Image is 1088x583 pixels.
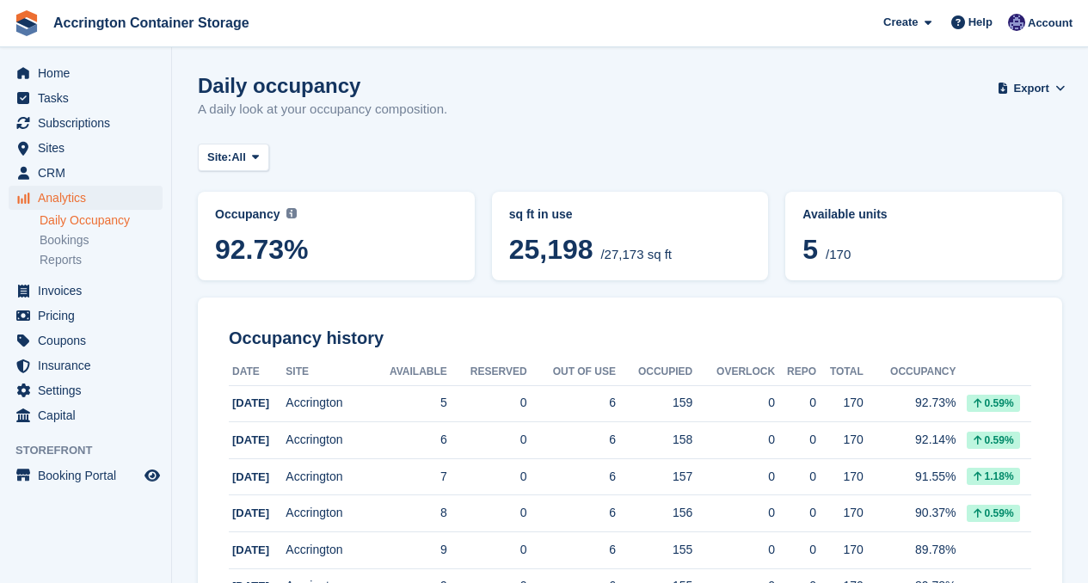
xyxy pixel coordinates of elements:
[1008,14,1025,31] img: Jacob Connolly
[38,61,141,85] span: Home
[15,442,171,459] span: Storefront
[775,394,816,412] div: 0
[9,353,163,377] a: menu
[9,463,163,488] a: menu
[232,506,269,519] span: [DATE]
[447,359,527,386] th: Reserved
[616,394,692,412] div: 159
[509,234,593,265] span: 25,198
[1014,80,1049,97] span: Export
[366,495,447,532] td: 8
[40,252,163,268] a: Reports
[215,207,280,221] span: Occupancy
[775,359,816,386] th: Repo
[9,111,163,135] a: menu
[366,532,447,569] td: 9
[198,100,447,120] p: A daily look at your occupancy composition.
[509,206,752,224] abbr: Current breakdown of %{unit} occupied
[816,532,864,569] td: 170
[286,359,366,386] th: Site
[967,395,1020,412] div: 0.59%
[802,206,1045,224] abbr: Current percentage of units occupied or overlocked
[38,111,141,135] span: Subscriptions
[198,74,447,97] h1: Daily occupancy
[366,458,447,495] td: 7
[527,532,616,569] td: 6
[286,495,366,532] td: Accrington
[692,541,775,559] div: 0
[231,149,246,166] span: All
[692,431,775,449] div: 0
[229,359,286,386] th: Date
[46,9,256,37] a: Accrington Container Storage
[692,359,775,386] th: Overlock
[864,495,956,532] td: 90.37%
[38,279,141,303] span: Invoices
[40,212,163,229] a: Daily Occupancy
[232,396,269,409] span: [DATE]
[286,458,366,495] td: Accrington
[967,432,1020,449] div: 0.59%
[775,431,816,449] div: 0
[816,359,864,386] th: Total
[366,422,447,459] td: 6
[616,504,692,522] div: 156
[366,385,447,422] td: 5
[967,468,1020,485] div: 1.18%
[692,504,775,522] div: 0
[447,495,527,532] td: 0
[9,186,163,210] a: menu
[826,247,851,261] span: /170
[9,378,163,402] a: menu
[38,86,141,110] span: Tasks
[802,207,887,221] span: Available units
[527,359,616,386] th: Out of Use
[967,505,1020,522] div: 0.59%
[864,359,956,386] th: Occupancy
[14,10,40,36] img: stora-icon-8386f47178a22dfd0bd8f6a31ec36ba5ce8667c1dd55bd0f319d3a0aa187defe.svg
[775,541,816,559] div: 0
[616,359,692,386] th: Occupied
[215,234,458,265] span: 92.73%
[527,495,616,532] td: 6
[527,422,616,459] td: 6
[366,359,447,386] th: Available
[9,136,163,160] a: menu
[1000,74,1062,102] button: Export
[9,304,163,328] a: menu
[198,144,269,172] button: Site: All
[527,385,616,422] td: 6
[9,61,163,85] a: menu
[816,495,864,532] td: 170
[864,422,956,459] td: 92.14%
[600,247,672,261] span: /27,173 sq ft
[864,458,956,495] td: 91.55%
[883,14,918,31] span: Create
[232,543,269,556] span: [DATE]
[616,468,692,486] div: 157
[229,328,1031,348] h2: Occupancy history
[9,279,163,303] a: menu
[142,465,163,486] a: Preview store
[286,385,366,422] td: Accrington
[509,207,573,221] span: sq ft in use
[286,532,366,569] td: Accrington
[447,458,527,495] td: 0
[215,206,458,224] abbr: Current percentage of sq ft occupied
[9,161,163,185] a: menu
[775,468,816,486] div: 0
[816,422,864,459] td: 170
[40,232,163,249] a: Bookings
[616,541,692,559] div: 155
[38,328,141,353] span: Coupons
[447,532,527,569] td: 0
[38,136,141,160] span: Sites
[9,86,163,110] a: menu
[232,470,269,483] span: [DATE]
[816,458,864,495] td: 170
[286,422,366,459] td: Accrington
[864,385,956,422] td: 92.73%
[38,403,141,427] span: Capital
[802,234,818,265] span: 5
[38,186,141,210] span: Analytics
